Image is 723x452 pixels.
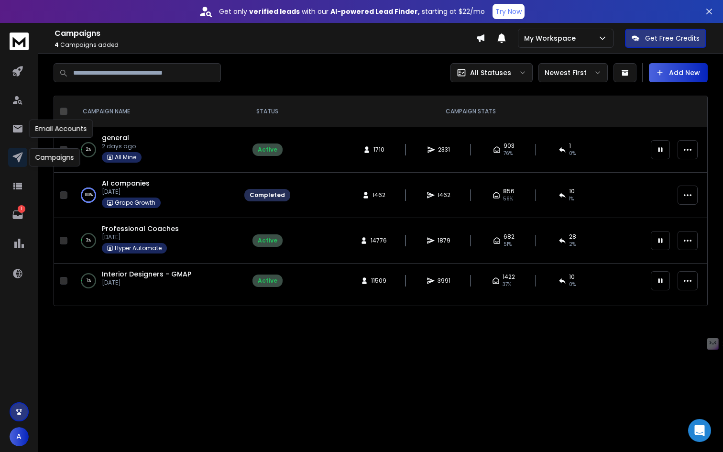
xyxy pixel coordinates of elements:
[71,96,239,127] th: CAMPAIGN NAME
[438,191,450,199] span: 1462
[625,29,706,48] button: Get Free Credits
[569,281,576,288] span: 0 %
[503,273,515,281] span: 1422
[71,264,239,298] td: 1%Interior Designers - GMAP[DATE]
[71,127,239,173] td: 2%general2 days agoAll Mine
[258,277,277,285] div: Active
[438,146,450,154] span: 2331
[250,191,285,199] div: Completed
[438,237,450,244] span: 1879
[296,96,645,127] th: CAMPAIGN STATS
[55,41,476,49] p: Campaigns added
[569,142,571,150] span: 1
[102,233,179,241] p: [DATE]
[504,233,515,241] span: 682
[371,277,386,285] span: 11509
[71,173,239,218] td: 100%AI companies[DATE]Grape Growth
[538,63,608,82] button: Newest First
[10,427,29,446] button: A
[239,96,296,127] th: STATUS
[688,419,711,442] div: Open Intercom Messenger
[371,237,387,244] span: 14776
[87,276,91,286] p: 1 %
[503,187,515,195] span: 856
[569,273,575,281] span: 10
[102,188,161,196] p: [DATE]
[569,187,575,195] span: 10
[55,41,59,49] span: 4
[115,154,136,161] p: All Mine
[438,277,450,285] span: 3991
[569,241,576,248] span: 2 %
[102,143,142,150] p: 2 days ago
[102,178,150,188] a: AI companies
[569,150,576,157] span: 0 %
[258,146,277,154] div: Active
[29,148,80,166] div: Campaigns
[85,190,93,200] p: 100 %
[645,33,700,43] p: Get Free Credits
[10,33,29,50] img: logo
[373,146,384,154] span: 1710
[569,233,576,241] span: 28
[86,145,91,154] p: 2 %
[86,236,91,245] p: 3 %
[18,205,25,213] p: 1
[29,120,93,138] div: Email Accounts
[649,63,708,82] button: Add New
[504,241,512,248] span: 51 %
[102,279,191,287] p: [DATE]
[102,224,179,233] a: Professional Coaches
[503,281,511,288] span: 37 %
[55,28,476,39] h1: Campaigns
[8,205,27,224] a: 1
[330,7,420,16] strong: AI-powered Lead Finder,
[495,7,522,16] p: Try Now
[219,7,485,16] p: Get only with our starting at $22/mo
[258,237,277,244] div: Active
[102,133,129,143] a: general
[569,195,574,203] span: 1 %
[249,7,300,16] strong: verified leads
[372,191,385,199] span: 1462
[503,195,513,203] span: 59 %
[524,33,580,43] p: My Workspace
[102,269,191,279] a: Interior Designers - GMAP
[504,142,515,150] span: 903
[71,218,239,264] td: 3%Professional Coaches[DATE]Hyper Automate
[504,150,513,157] span: 76 %
[115,199,155,207] p: Grape Growth
[115,244,162,252] p: Hyper Automate
[493,4,525,19] button: Try Now
[470,68,511,77] p: All Statuses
